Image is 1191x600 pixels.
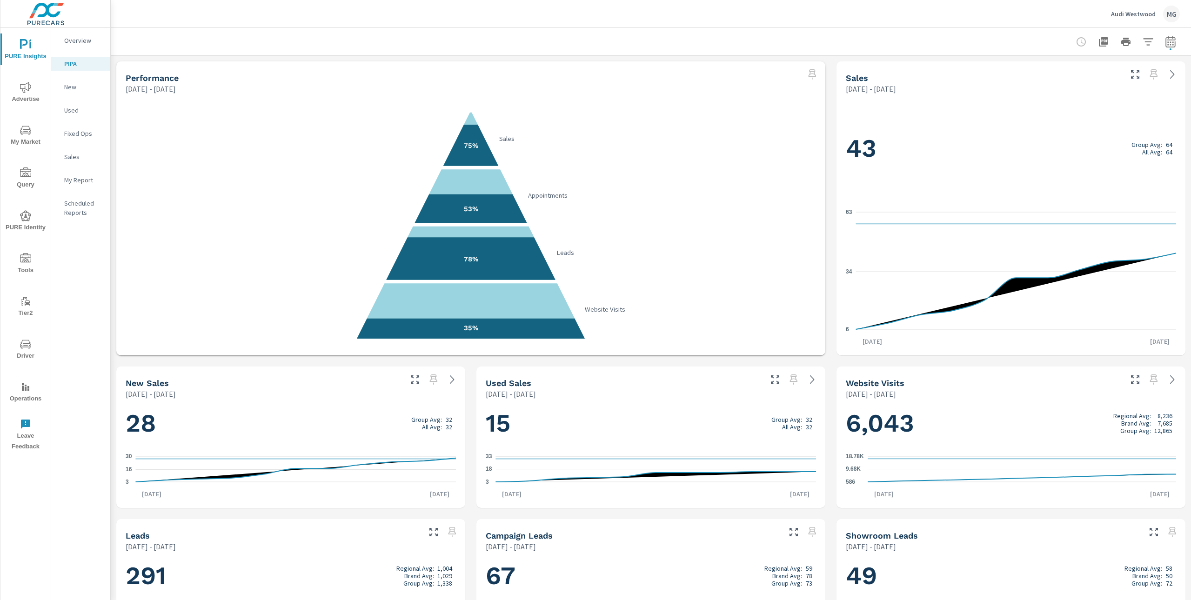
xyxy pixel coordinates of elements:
[0,28,51,456] div: nav menu
[408,372,422,387] button: Make Fullscreen
[556,248,574,257] text: Leads
[1142,148,1162,156] p: All Avg:
[846,531,918,540] h5: Showroom Leads
[846,209,852,215] text: 63
[445,525,460,540] span: Select a preset date range to save this widget
[486,531,553,540] h5: Campaign Leads
[1144,337,1176,346] p: [DATE]
[846,133,1176,164] h1: 43
[1146,525,1161,540] button: Make Fullscreen
[437,565,452,572] p: 1,004
[3,419,48,452] span: Leave Feedback
[806,416,812,423] p: 32
[1146,67,1161,82] span: Select a preset date range to save this widget
[1139,33,1158,51] button: Apply Filters
[396,565,434,572] p: Regional Avg:
[768,372,783,387] button: Make Fullscreen
[126,83,176,94] p: [DATE] - [DATE]
[1113,412,1151,420] p: Regional Avg:
[1166,141,1172,148] p: 64
[3,296,48,319] span: Tier2
[423,489,456,499] p: [DATE]
[806,423,812,431] p: 32
[786,525,801,540] button: Make Fullscreen
[445,372,460,387] a: See more details in report
[51,103,110,117] div: Used
[51,150,110,164] div: Sales
[805,525,820,540] span: Select a preset date range to save this widget
[464,141,478,150] text: 75%
[126,541,176,552] p: [DATE] - [DATE]
[3,125,48,147] span: My Market
[846,541,896,552] p: [DATE] - [DATE]
[64,175,103,185] p: My Report
[846,83,896,94] p: [DATE] - [DATE]
[499,134,515,143] text: Sales
[806,580,812,587] p: 73
[422,423,442,431] p: All Avg:
[446,423,452,431] p: 32
[135,489,168,499] p: [DATE]
[846,388,896,400] p: [DATE] - [DATE]
[1131,141,1162,148] p: Group Avg:
[1163,6,1180,22] div: MG
[846,378,904,388] h5: Website Visits
[426,525,441,540] button: Make Fullscreen
[771,580,802,587] p: Group Avg:
[846,326,849,333] text: 6
[806,565,812,572] p: 59
[126,453,132,460] text: 30
[486,378,531,388] h5: Used Sales
[1146,372,1161,387] span: Select a preset date range to save this widget
[404,572,434,580] p: Brand Avg:
[464,205,478,213] text: 53%
[126,73,179,83] h5: Performance
[64,106,103,115] p: Used
[868,489,900,499] p: [DATE]
[51,173,110,187] div: My Report
[126,466,132,473] text: 16
[64,36,103,45] p: Overview
[3,210,48,233] span: PURE Identity
[846,407,1176,439] h1: 6,043
[3,253,48,276] span: Tools
[126,378,169,388] h5: New Sales
[126,479,129,485] text: 3
[771,416,802,423] p: Group Avg:
[411,416,442,423] p: Group Avg:
[805,372,820,387] a: See more details in report
[51,57,110,71] div: PIPA
[846,466,861,473] text: 9.68K
[3,82,48,105] span: Advertise
[437,572,452,580] p: 1,029
[437,580,452,587] p: 1,338
[1128,372,1143,387] button: Make Fullscreen
[1166,565,1172,572] p: 58
[64,129,103,138] p: Fixed Ops
[486,541,536,552] p: [DATE] - [DATE]
[1121,420,1151,427] p: Brand Avg:
[51,33,110,47] div: Overview
[1165,525,1180,540] span: Select a preset date range to save this widget
[446,416,452,423] p: 32
[486,479,489,485] text: 3
[51,196,110,220] div: Scheduled Reports
[464,255,478,263] text: 78%
[64,152,103,161] p: Sales
[486,560,816,592] h1: 67
[3,167,48,190] span: Query
[1165,67,1180,82] a: See more details in report
[764,565,802,572] p: Regional Avg:
[1131,580,1162,587] p: Group Avg:
[783,489,816,499] p: [DATE]
[1161,33,1180,51] button: Select Date Range
[1158,420,1172,427] p: 7,685
[126,388,176,400] p: [DATE] - [DATE]
[126,407,456,439] h1: 28
[1120,427,1151,434] p: Group Avg:
[486,466,492,473] text: 18
[426,372,441,387] span: Select a preset date range to save this widget
[1111,10,1156,18] p: Audi Westwood
[64,199,103,217] p: Scheduled Reports
[585,305,625,313] text: Website Visits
